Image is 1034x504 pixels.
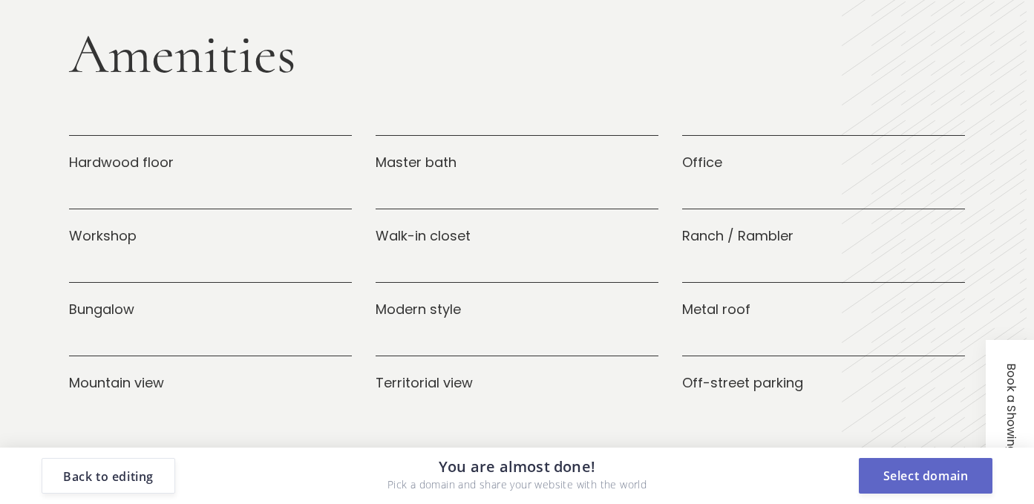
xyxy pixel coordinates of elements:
div: Master bath [376,135,658,185]
button: Back to editing [42,458,175,494]
div: Hardwood floor [69,135,352,185]
div: Bungalow [69,282,352,332]
div: Metal roof [682,282,965,332]
span: Book a Showing [1003,363,1020,454]
div: Workshop [69,209,352,258]
div: Off-street parking [682,356,965,405]
div: Walk-in closet [376,209,658,258]
div: Office [682,135,965,185]
button: Select domain [859,458,992,494]
div: Territorial view [376,356,658,405]
div: Ranch / Rambler [682,209,965,258]
div: Modern style [376,282,658,332]
p: You are almost done! [387,458,647,476]
h2: Amenities [69,27,505,82]
div: Mountain view [69,356,352,405]
p: Pick a domain and share your website with the world [387,476,647,494]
